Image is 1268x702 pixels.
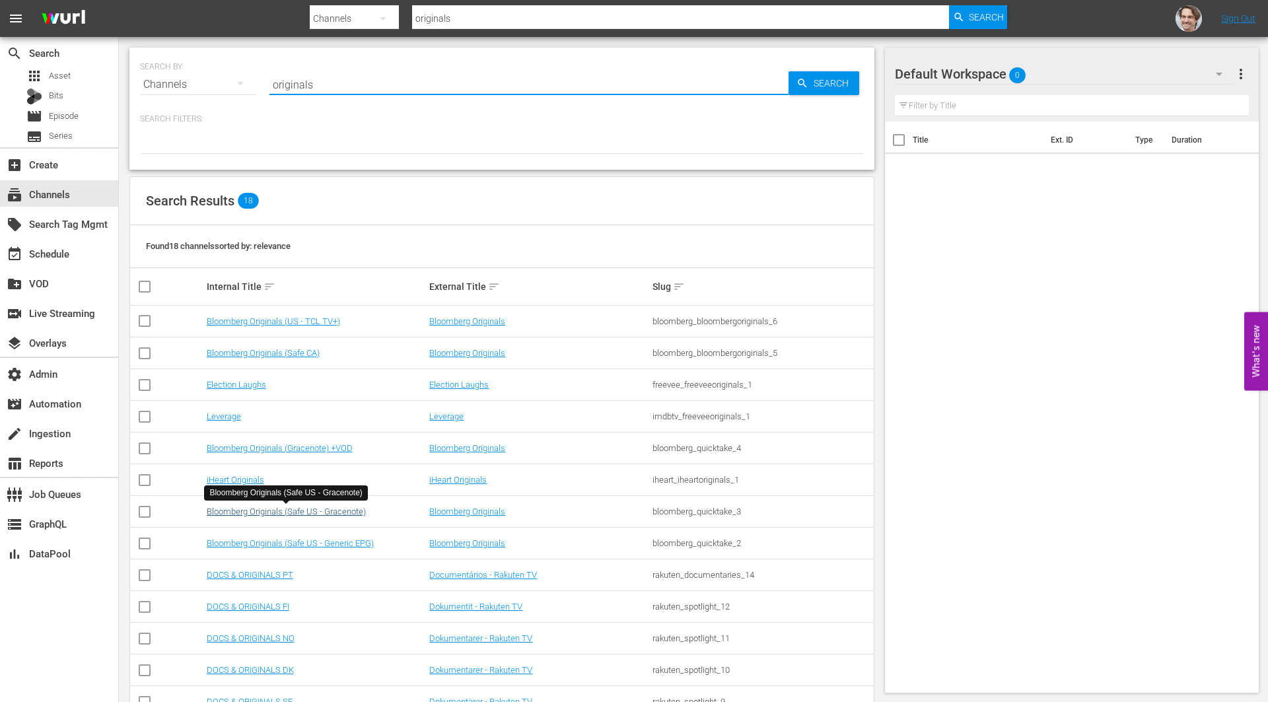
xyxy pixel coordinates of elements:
span: Search Results [146,193,234,209]
span: Search Tag Mgmt [7,217,22,232]
span: Episode [49,110,79,123]
a: Bloomberg Originals (Safe CA) [207,348,320,358]
a: Documentários - Rakuten TV [429,570,537,580]
div: Bloomberg Originals (Safe US - Gracenote) [209,487,362,499]
span: Search [7,46,22,61]
span: Reports [7,456,22,472]
div: Internal Title [207,279,426,295]
th: Ext. ID [1043,122,1127,158]
a: iHeart Originals [207,475,264,485]
a: Sign Out [1221,13,1255,24]
span: VOD [7,276,22,292]
div: bloomberg_bloombergoriginals_6 [652,316,872,326]
button: more_vert [1233,58,1249,90]
span: Admin [7,367,22,382]
a: Dokumentarer - Rakuten TV [429,633,532,643]
a: Leverage [207,411,241,421]
a: Bloomberg Originals (US - TCL TV+) [207,316,340,326]
span: Search [808,71,859,95]
div: imdbtv_freeveeoriginals_1 [652,411,872,421]
span: Bits [49,89,63,102]
a: Bloomberg Originals [429,538,505,548]
span: Automation [7,396,22,412]
a: Dokumentarer - Rakuten TV [429,665,532,675]
span: Ingestion [7,426,22,442]
span: Found 18 channels sorted by: relevance [146,241,291,251]
span: sort [673,281,685,293]
span: Job Queues [7,487,22,503]
a: Election Laughs [429,380,489,390]
span: Channels [7,187,22,203]
a: Bloomberg Originals (Safe US - Gracenote) [207,507,366,516]
div: bloomberg_quicktake_4 [652,443,872,453]
div: Slug [652,279,872,295]
span: Search [969,5,1004,29]
a: Bloomberg Originals [429,348,505,358]
span: more_vert [1233,66,1249,82]
span: Series [26,129,42,145]
button: Search [789,71,859,95]
span: Schedule [7,246,22,262]
a: Leverage [429,411,464,421]
div: iheart_iheartoriginals_1 [652,475,872,485]
div: Default Workspace [895,55,1235,92]
div: bloomberg_quicktake_2 [652,538,872,548]
div: bloomberg_quicktake_3 [652,507,872,516]
span: Asset [26,68,42,84]
a: DOCS & ORIGINALS PT [207,570,293,580]
a: Bloomberg Originals (Safe US - Generic EPG) [207,538,374,548]
a: DOCS & ORIGINALS FI [207,602,289,612]
button: Open Feedback Widget [1244,312,1268,390]
span: 0 [1009,61,1026,89]
div: Bits [26,88,42,104]
a: Bloomberg Originals [429,507,505,516]
button: Search [949,5,1007,29]
a: Bloomberg Originals [429,443,505,453]
div: rakuten_spotlight_12 [652,602,872,612]
div: rakuten_spotlight_11 [652,633,872,643]
span: 18 [238,193,259,209]
span: Create [7,157,22,173]
span: Live Streaming [7,306,22,322]
span: menu [8,11,24,26]
div: rakuten_spotlight_10 [652,665,872,675]
a: Bloomberg Originals (Gracenote) +VOD [207,443,353,453]
th: Type [1127,122,1164,158]
img: ans4CAIJ8jUAAAAAAAAAAAAAAAAAAAAAAAAgQb4GAAAAAAAAAAAAAAAAAAAAAAAAJMjXAAAAAAAAAAAAAAAAAAAAAAAAgAT5G... [32,3,95,34]
span: sort [488,281,500,293]
span: Series [49,129,73,143]
th: Duration [1164,122,1243,158]
span: DataPool [7,546,22,562]
a: Election Laughs [207,380,266,390]
a: DOCS & ORIGINALS NO [207,633,295,643]
p: Search Filters: [140,114,864,125]
span: Overlays [7,335,22,351]
a: DOCS & ORIGINALS DK [207,665,294,675]
a: iHeart Originals [429,475,487,485]
a: Dokumentit - Rakuten TV [429,602,522,612]
div: bloomberg_bloombergoriginals_5 [652,348,872,358]
span: Asset [49,69,71,83]
img: photo.jpg [1176,5,1202,32]
a: Bloomberg Originals [429,316,505,326]
div: Channels [140,66,256,103]
div: External Title [429,279,649,295]
div: freevee_freeveeoriginals_1 [652,380,872,390]
span: Episode [26,108,42,124]
span: GraphQL [7,516,22,532]
th: Title [913,122,1043,158]
span: sort [264,281,275,293]
div: rakuten_documentaries_14 [652,570,872,580]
